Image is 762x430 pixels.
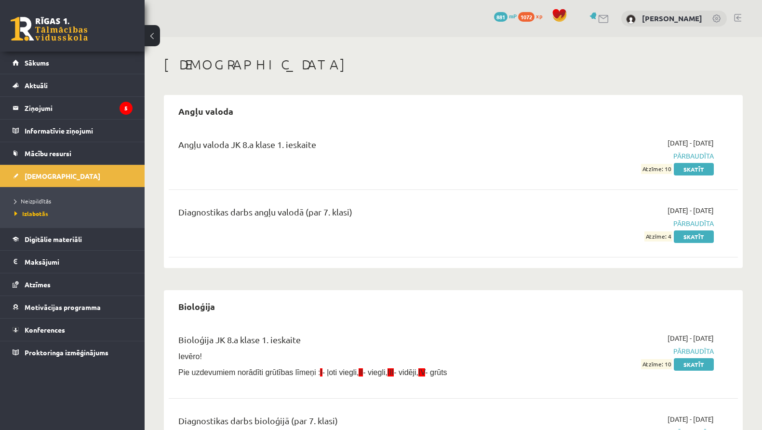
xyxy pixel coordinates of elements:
[674,358,714,371] a: Skatīt
[13,296,133,318] a: Motivācijas programma
[13,165,133,187] a: [DEMOGRAPHIC_DATA]
[518,12,547,20] a: 1072 xp
[668,414,714,424] span: [DATE] - [DATE]
[644,231,672,242] span: Atzīme: 4
[178,368,447,376] span: Pie uzdevumiem norādīti grūtības līmeņi : - ļoti viegli, - viegli, - vidēji, - grūts
[13,319,133,341] a: Konferences
[25,303,101,311] span: Motivācijas programma
[359,368,363,376] span: II
[178,138,531,156] div: Angļu valoda JK 8.a klase 1. ieskaite
[25,348,108,357] span: Proktoringa izmēģinājums
[494,12,508,22] span: 881
[11,17,88,41] a: Rīgas 1. Tālmācības vidusskola
[13,251,133,273] a: Maksājumi
[13,142,133,164] a: Mācību resursi
[668,138,714,148] span: [DATE] - [DATE]
[14,197,51,205] span: Neizpildītās
[545,151,714,161] span: Pārbaudīta
[388,368,394,376] span: III
[25,81,48,90] span: Aktuāli
[169,100,243,122] h2: Angļu valoda
[169,295,225,318] h2: Bioloģija
[13,273,133,296] a: Atzīmes
[13,120,133,142] a: Informatīvie ziņojumi
[14,210,48,217] span: Izlabotās
[13,228,133,250] a: Digitālie materiāli
[25,172,100,180] span: [DEMOGRAPHIC_DATA]
[674,163,714,175] a: Skatīt
[641,164,672,174] span: Atzīme: 10
[25,58,49,67] span: Sākums
[25,120,133,142] legend: Informatīvie ziņojumi
[14,197,135,205] a: Neizpildītās
[518,12,535,22] span: 1072
[25,235,82,243] span: Digitālie materiāli
[25,325,65,334] span: Konferences
[25,280,51,289] span: Atzīmes
[509,12,517,20] span: mP
[668,333,714,343] span: [DATE] - [DATE]
[668,205,714,215] span: [DATE] - [DATE]
[178,205,531,223] div: Diagnostikas darbs angļu valodā (par 7. klasi)
[320,368,322,376] span: I
[13,341,133,363] a: Proktoringa izmēģinājums
[642,13,702,23] a: [PERSON_NAME]
[25,251,133,273] legend: Maksājumi
[178,333,531,351] div: Bioloģija JK 8.a klase 1. ieskaite
[178,352,202,361] span: Ievēro!
[545,346,714,356] span: Pārbaudīta
[25,149,71,158] span: Mācību resursi
[164,56,743,73] h1: [DEMOGRAPHIC_DATA]
[536,12,542,20] span: xp
[545,218,714,228] span: Pārbaudīta
[418,368,425,376] span: IV
[13,52,133,74] a: Sākums
[674,230,714,243] a: Skatīt
[626,14,636,24] img: Marija Vorobeja
[25,97,133,119] legend: Ziņojumi
[13,97,133,119] a: Ziņojumi5
[120,102,133,115] i: 5
[14,209,135,218] a: Izlabotās
[13,74,133,96] a: Aktuāli
[641,359,672,369] span: Atzīme: 10
[494,12,517,20] a: 881 mP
